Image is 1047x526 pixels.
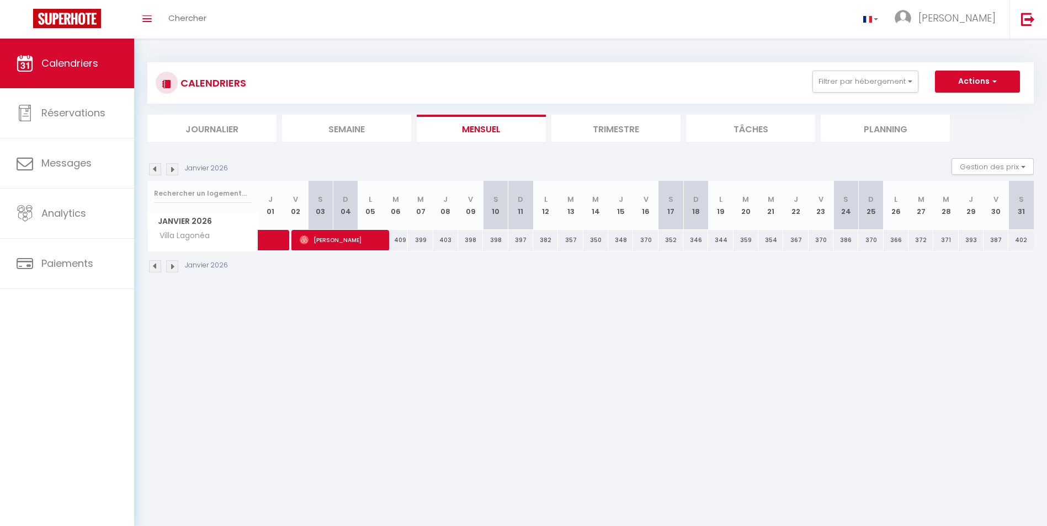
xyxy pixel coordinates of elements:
div: 386 [833,230,858,250]
abbr: L [369,194,372,205]
abbr: S [493,194,498,205]
div: 399 [408,230,433,250]
th: 15 [608,181,633,230]
span: Messages [41,156,92,170]
span: Calendriers [41,56,98,70]
th: 30 [984,181,1008,230]
div: 346 [683,230,708,250]
p: Janvier 2026 [185,260,228,271]
th: 17 [658,181,683,230]
span: [PERSON_NAME] [300,229,382,250]
abbr: V [644,194,649,205]
abbr: M [768,194,774,205]
img: Super Booking [33,9,101,28]
th: 11 [508,181,533,230]
div: 354 [758,230,783,250]
div: 357 [558,230,583,250]
abbr: J [268,194,273,205]
li: Mensuel [417,115,546,142]
button: Gestion des prix [952,158,1034,175]
span: Analytics [41,206,86,220]
th: 08 [433,181,458,230]
th: 07 [408,181,433,230]
th: 10 [483,181,508,230]
abbr: M [592,194,599,205]
abbr: M [742,194,749,205]
div: 366 [884,230,908,250]
th: 21 [758,181,783,230]
th: 03 [308,181,333,230]
li: Semaine [282,115,411,142]
div: 409 [383,230,408,250]
div: 393 [959,230,984,250]
div: 370 [809,230,833,250]
abbr: J [619,194,623,205]
th: 05 [358,181,383,230]
abbr: D [693,194,699,205]
abbr: L [719,194,722,205]
th: 23 [809,181,833,230]
div: 370 [858,230,883,250]
li: Trimestre [551,115,681,142]
span: Villa Lagonéa [150,230,212,242]
h3: CALENDRIERS [178,71,246,95]
button: Ouvrir le widget de chat LiveChat [9,4,42,37]
th: 14 [583,181,608,230]
abbr: S [318,194,323,205]
abbr: L [894,194,897,205]
li: Planning [821,115,950,142]
th: 20 [734,181,758,230]
div: 387 [984,230,1008,250]
th: 25 [858,181,883,230]
abbr: J [443,194,448,205]
th: 02 [283,181,308,230]
p: Janvier 2026 [185,163,228,174]
abbr: J [969,194,973,205]
input: Rechercher un logement... [154,184,252,203]
div: 367 [783,230,808,250]
div: 371 [933,230,958,250]
div: 398 [483,230,508,250]
div: 397 [508,230,533,250]
abbr: M [918,194,924,205]
th: 22 [783,181,808,230]
th: 01 [258,181,283,230]
img: logout [1021,12,1035,26]
span: Réservations [41,106,105,120]
abbr: L [544,194,548,205]
th: 13 [558,181,583,230]
th: 16 [633,181,658,230]
div: 398 [458,230,483,250]
abbr: D [518,194,523,205]
div: 372 [908,230,933,250]
th: 28 [933,181,958,230]
abbr: J [794,194,798,205]
span: Chercher [168,12,206,24]
div: 402 [1008,230,1034,250]
div: 370 [633,230,658,250]
abbr: M [417,194,424,205]
th: 06 [383,181,408,230]
span: Janvier 2026 [148,213,258,229]
abbr: D [343,194,348,205]
th: 04 [333,181,358,230]
abbr: M [943,194,949,205]
th: 31 [1008,181,1034,230]
span: Paiements [41,256,93,270]
abbr: V [468,194,473,205]
div: 350 [583,230,608,250]
abbr: S [668,194,673,205]
div: 403 [433,230,458,250]
abbr: V [293,194,298,205]
div: 344 [708,230,733,250]
th: 12 [533,181,558,230]
div: 359 [734,230,758,250]
abbr: D [868,194,874,205]
div: 348 [608,230,633,250]
img: ... [895,10,911,26]
li: Tâches [686,115,815,142]
button: Actions [935,71,1020,93]
abbr: M [392,194,399,205]
abbr: V [993,194,998,205]
abbr: V [819,194,823,205]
